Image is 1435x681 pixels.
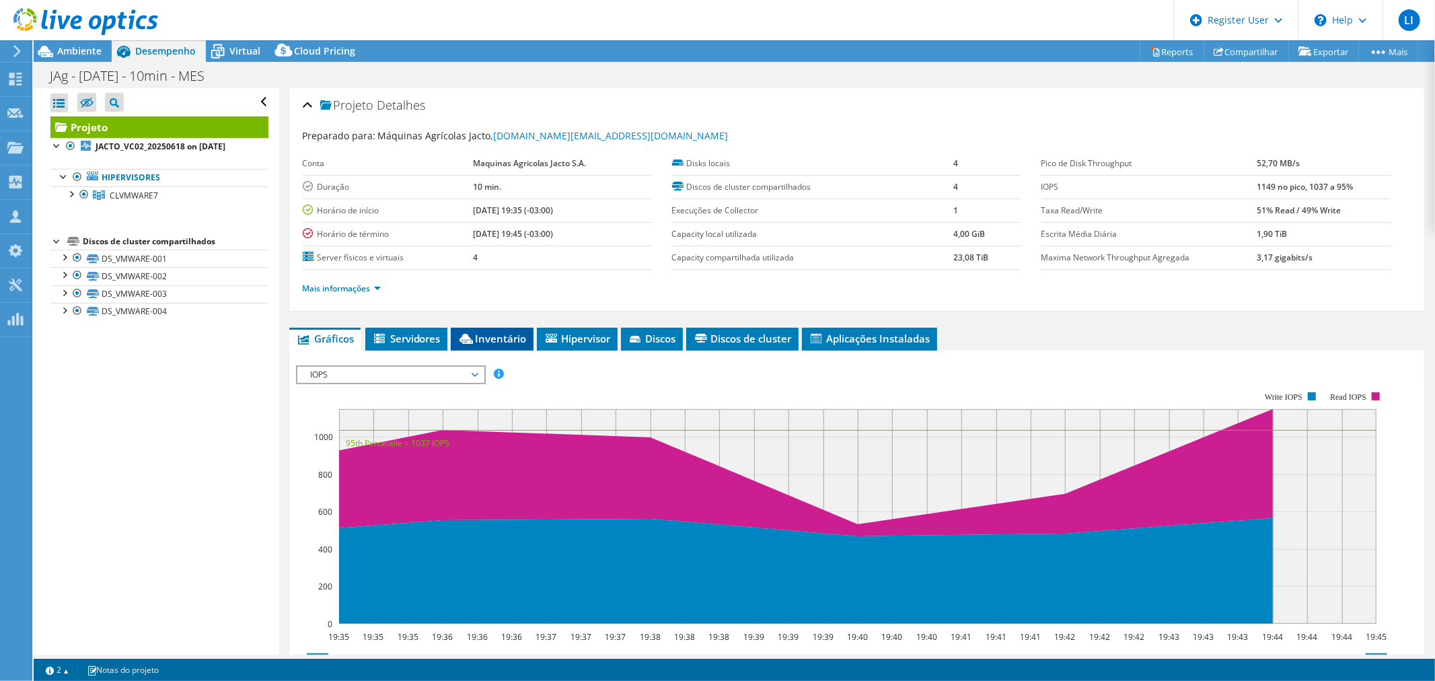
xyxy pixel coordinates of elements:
b: 4 [474,252,478,263]
label: Preparado para: [303,129,376,142]
span: Cloud Pricing [294,44,355,57]
text: 19:35 [328,631,349,643]
text: 400 [318,544,332,555]
text: 19:36 [501,631,522,643]
a: Notas do projeto [77,661,168,678]
span: Desempenho [135,44,196,57]
a: DS_VMWARE-004 [50,303,268,320]
svg: \n [1315,14,1327,26]
a: Mais informações [303,283,381,294]
b: 23,08 TiB [953,252,988,263]
span: Discos de cluster [693,332,792,345]
text: 19:41 [1020,631,1041,643]
text: 19:42 [1089,631,1110,643]
span: IOPS [304,367,477,383]
label: IOPS [1041,180,1257,194]
text: 19:40 [847,631,868,643]
text: 19:40 [881,631,902,643]
b: 1,90 TiB [1257,228,1287,240]
text: 19:42 [1054,631,1075,643]
a: Mais [1358,41,1418,62]
b: 10 min. [474,181,502,192]
a: 2 [36,661,78,678]
text: 19:40 [916,631,937,643]
span: CLVMWARE7 [110,190,158,201]
text: 19:37 [536,631,556,643]
label: Conta [303,157,474,170]
a: CLVMWARE7 [50,186,268,204]
text: 19:41 [986,631,1006,643]
a: DS_VMWARE-001 [50,250,268,267]
span: Detalhes [377,97,426,113]
label: Escrita Média Diária [1041,227,1257,241]
text: 19:38 [708,631,729,643]
text: 200 [318,581,332,592]
b: Maquinas Agricolas Jacto S.A. [474,157,587,169]
text: 800 [318,469,332,480]
label: Horário de término [303,227,474,241]
text: 19:37 [571,631,591,643]
text: Read IOPS [1330,392,1366,402]
text: 19:44 [1262,631,1283,643]
label: Capacity local utilizada [672,227,954,241]
span: Máquinas Agrícolas Jacto, [378,129,729,142]
h1: JAg - [DATE] - 10min - MES [44,69,225,83]
text: Write IOPS [1265,392,1302,402]
label: Duração [303,180,474,194]
text: 19:43 [1193,631,1214,643]
text: 19:45 [1366,631,1387,643]
text: 1000 [314,431,333,443]
label: Execuções de Collector [672,204,954,217]
a: DS_VMWARE-002 [50,267,268,285]
b: 3,17 gigabits/s [1257,252,1313,263]
a: Compartilhar [1204,41,1289,62]
text: 19:35 [398,631,418,643]
span: Hipervisor [544,332,611,345]
label: Server físicos e virtuais [303,251,474,264]
span: LI [1399,9,1420,31]
text: 19:39 [743,631,764,643]
text: 19:39 [778,631,799,643]
text: 19:43 [1227,631,1248,643]
label: Capacity compartilhada utilizada [672,251,954,264]
a: DS_VMWARE-003 [50,285,268,303]
span: Gráficos [296,332,354,345]
span: Servidores [372,332,441,345]
a: [DOMAIN_NAME][EMAIL_ADDRESS][DOMAIN_NAME] [494,129,729,142]
b: 52,70 MB/s [1257,157,1300,169]
span: Ambiente [57,44,102,57]
b: 51% Read / 49% Write [1257,205,1341,216]
text: 0 [328,618,332,630]
text: 19:41 [951,631,971,643]
span: Virtual [229,44,260,57]
label: Horário de início [303,204,474,217]
a: Projeto [50,116,268,138]
span: Aplicações Instaladas [809,332,930,345]
text: 19:36 [467,631,488,643]
span: Inventário [457,332,527,345]
text: 19:36 [432,631,453,643]
b: 4,00 GiB [953,228,985,240]
b: [DATE] 19:45 (-03:00) [474,228,554,240]
label: Pico de Disk Throughput [1041,157,1257,170]
b: [DATE] 19:35 (-03:00) [474,205,554,216]
b: 4 [953,157,958,169]
a: JACTO_VC02_20250618 on [DATE] [50,138,268,155]
text: 95th Percentile = 1037 IOPS [346,437,449,449]
span: Discos [628,332,676,345]
a: Hipervisores [50,169,268,186]
text: 19:39 [813,631,834,643]
span: Projeto [320,99,374,112]
b: 1 [953,205,958,216]
text: 19:43 [1158,631,1179,643]
text: 19:35 [363,631,383,643]
a: Exportar [1288,41,1359,62]
label: Maxima Network Throughput Agregada [1041,251,1257,264]
text: 19:44 [1296,631,1317,643]
label: Taxa Read/Write [1041,204,1257,217]
text: 19:42 [1124,631,1144,643]
text: 600 [318,506,332,517]
text: 19:38 [674,631,695,643]
text: 19:38 [640,631,661,643]
div: Discos de cluster compartilhados [83,234,268,250]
